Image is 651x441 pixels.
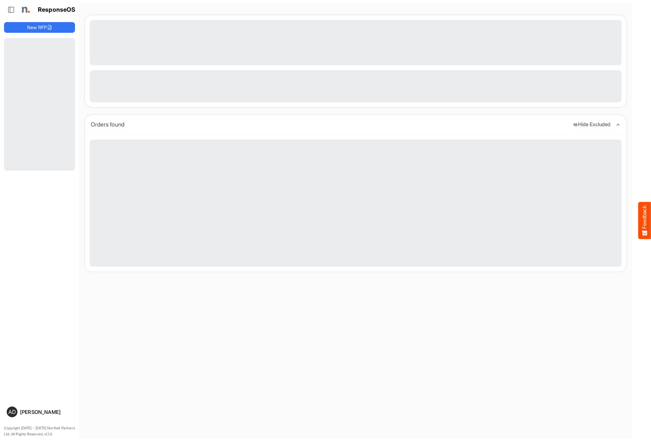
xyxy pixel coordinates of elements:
[90,140,622,267] div: Loading...
[573,122,610,127] button: Hide Excluded
[8,409,16,415] span: AD
[638,202,651,239] button: Feedback
[4,425,75,437] p: Copyright [DATE] - [DATE] Northell Partners Ltd. All Rights Reserved. v1.1.0
[91,120,568,129] div: Orders found
[38,6,76,13] h1: ResponseOS
[90,20,622,65] div: Loading...
[18,3,32,16] img: Northell
[90,70,622,102] div: Loading...
[4,38,75,170] div: Loading...
[20,410,72,415] div: [PERSON_NAME]
[4,22,75,33] button: New RFP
